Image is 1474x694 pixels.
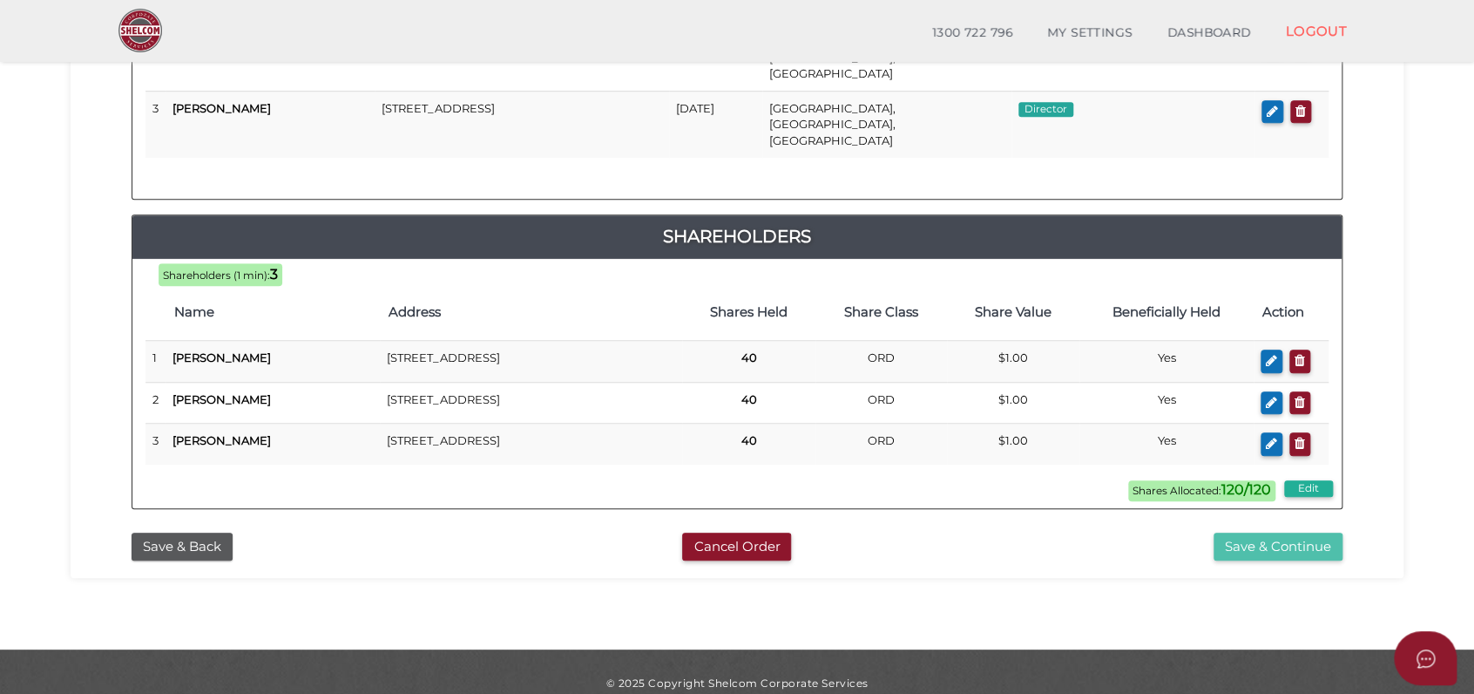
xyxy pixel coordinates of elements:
[1262,305,1320,320] h4: Action
[915,16,1030,51] a: 1300 722 796
[145,382,166,424] td: 2
[1214,533,1342,561] button: Save & Continue
[741,433,757,447] b: 40
[145,341,166,383] td: 1
[947,424,1078,465] td: $1.00
[380,424,683,465] td: [STREET_ADDRESS]
[174,305,371,320] h4: Name
[956,305,1070,320] h4: Share Value
[669,91,762,157] td: [DATE]
[132,222,1342,250] a: Shareholders
[1018,102,1073,118] span: Director
[1079,424,1254,465] td: Yes
[172,433,271,447] b: [PERSON_NAME]
[145,91,166,157] td: 3
[270,266,278,282] b: 3
[1150,16,1268,51] a: DASHBOARD
[1284,480,1333,498] button: Edit
[815,382,947,424] td: ORD
[145,424,166,465] td: 3
[172,392,271,406] b: [PERSON_NAME]
[389,305,674,320] h4: Address
[375,91,669,157] td: [STREET_ADDRESS]
[741,350,757,364] b: 40
[84,676,1390,691] div: © 2025 Copyright Shelcom Corporate Services
[762,91,1011,157] td: [GEOGRAPHIC_DATA], [GEOGRAPHIC_DATA], [GEOGRAPHIC_DATA]
[824,305,938,320] h4: Share Class
[691,305,807,320] h4: Shares Held
[1394,631,1457,685] button: Open asap
[682,533,791,561] button: Cancel Order
[815,424,947,465] td: ORD
[1030,16,1150,51] a: MY SETTINGS
[132,533,233,561] button: Save & Back
[172,101,271,115] b: [PERSON_NAME]
[1268,13,1364,49] a: LOGOUT
[1128,480,1275,501] span: Shares Allocated:
[380,382,683,424] td: [STREET_ADDRESS]
[1079,341,1254,383] td: Yes
[1088,305,1245,320] h4: Beneficially Held
[947,382,1078,424] td: $1.00
[1221,481,1271,498] b: 120/120
[163,269,270,282] span: Shareholders (1 min):
[947,341,1078,383] td: $1.00
[741,392,757,406] b: 40
[815,341,947,383] td: ORD
[380,341,683,383] td: [STREET_ADDRESS]
[172,350,271,364] b: [PERSON_NAME]
[1079,382,1254,424] td: Yes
